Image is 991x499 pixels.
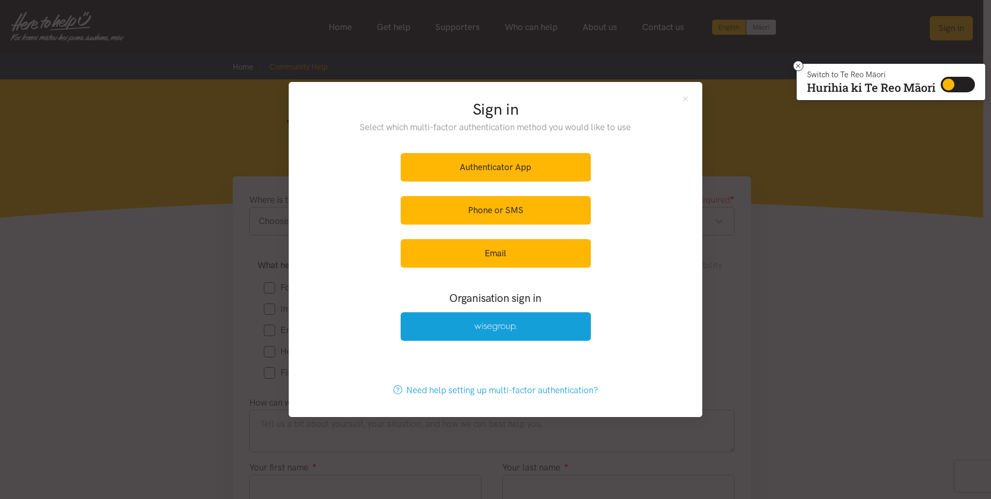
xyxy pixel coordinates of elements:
[339,120,653,134] p: Select which multi-factor authentication method you would like to use
[372,290,619,306] h3: Organisation sign in
[681,94,690,103] button: Close
[339,99,653,120] h2: Sign in
[807,72,936,78] p: Switch to Te Reo Māori
[807,83,936,92] p: Hurihia ki Te Reo Māori
[383,376,609,405] a: Need help setting up multi-factor authentication?
[401,239,591,268] a: Email
[401,196,591,225] a: Phone or SMS
[474,323,517,331] img: Wise Group
[401,153,591,182] a: Authenticator App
